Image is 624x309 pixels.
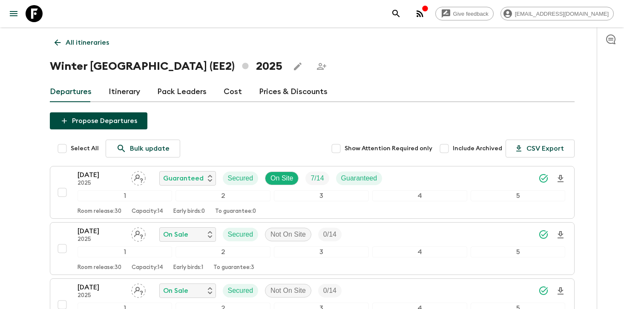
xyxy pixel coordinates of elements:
[510,11,613,17] span: [EMAIL_ADDRESS][DOMAIN_NAME]
[341,173,377,183] p: Guaranteed
[163,286,188,296] p: On Sale
[265,284,311,298] div: Not On Site
[274,246,369,257] div: 3
[223,284,259,298] div: Secured
[270,173,293,183] p: On Site
[50,34,114,51] a: All itineraries
[78,292,124,299] p: 2025
[318,228,342,241] div: Trip Fill
[318,284,342,298] div: Trip Fill
[555,286,566,296] svg: Download Onboarding
[173,264,203,271] p: Early birds: 1
[228,229,253,240] p: Secured
[538,286,549,296] svg: Synced Successfully
[449,11,493,17] span: Give feedback
[71,144,99,153] span: Select All
[372,190,467,201] div: 4
[50,58,282,75] h1: Winter [GEOGRAPHIC_DATA] (EE2) 2025
[224,82,242,102] a: Cost
[78,170,124,180] p: [DATE]
[132,264,163,271] p: Capacity: 14
[50,166,575,219] button: [DATE]2025Assign pack leaderGuaranteedSecuredOn SiteTrip FillGuaranteed12345Room release:30Capaci...
[163,173,204,183] p: Guaranteed
[175,246,270,257] div: 2
[471,246,566,257] div: 5
[78,190,173,201] div: 1
[323,286,336,296] p: 0 / 14
[259,82,328,102] a: Prices & Discounts
[305,172,329,185] div: Trip Fill
[5,5,22,22] button: menu
[130,143,170,154] p: Bulk update
[78,246,173,257] div: 1
[78,208,121,215] p: Room release: 30
[538,173,549,183] svg: Synced Successfully
[471,190,566,201] div: 5
[78,236,124,243] p: 2025
[270,229,306,240] p: Not On Site
[289,58,306,75] button: Edit this itinerary
[157,82,207,102] a: Pack Leaders
[345,144,432,153] span: Show Attention Required only
[131,286,146,293] span: Assign pack leader
[388,5,405,22] button: search adventures
[223,172,259,185] div: Secured
[78,180,124,187] p: 2025
[163,229,188,240] p: On Sale
[323,229,336,240] p: 0 / 14
[555,174,566,184] svg: Download Onboarding
[132,208,163,215] p: Capacity: 14
[274,190,369,201] div: 3
[265,228,311,241] div: Not On Site
[228,173,253,183] p: Secured
[173,208,205,215] p: Early birds: 0
[538,229,549,240] svg: Synced Successfully
[372,246,467,257] div: 4
[506,140,575,157] button: CSV Export
[78,264,121,271] p: Room release: 30
[50,82,92,102] a: Departures
[213,264,254,271] p: To guarantee: 3
[131,230,146,237] span: Assign pack leader
[555,230,566,240] svg: Download Onboarding
[175,190,270,201] div: 2
[50,112,147,129] button: Propose Departures
[265,172,299,185] div: On Site
[131,174,146,180] span: Assign pack leader
[270,286,306,296] p: Not On Site
[106,140,180,157] a: Bulk update
[215,208,256,215] p: To guarantee: 0
[311,173,324,183] p: 7 / 14
[50,222,575,275] button: [DATE]2025Assign pack leaderOn SaleSecuredNot On SiteTrip Fill12345Room release:30Capacity:14Earl...
[78,282,124,292] p: [DATE]
[78,226,124,236] p: [DATE]
[435,7,494,20] a: Give feedback
[228,286,253,296] p: Secured
[453,144,502,153] span: Include Archived
[313,58,330,75] span: Share this itinerary
[66,37,109,48] p: All itineraries
[223,228,259,241] div: Secured
[109,82,140,102] a: Itinerary
[500,7,614,20] div: [EMAIL_ADDRESS][DOMAIN_NAME]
